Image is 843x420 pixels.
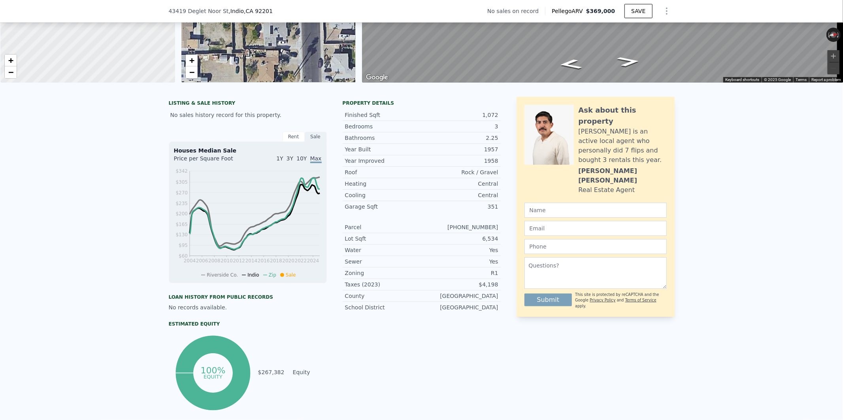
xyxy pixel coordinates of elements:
[345,145,422,153] div: Year Built
[345,292,422,300] div: County
[345,258,422,266] div: Sewer
[524,221,667,236] input: Email
[575,292,666,309] div: This site is protected by reCAPTCHA and the Google and apply.
[175,190,188,196] tspan: $270
[175,211,188,217] tspan: $200
[422,168,498,176] div: Rock / Gravel
[345,168,422,176] div: Roof
[826,31,841,39] button: Reset the view
[796,77,807,82] a: Terms (opens in new tab)
[175,168,188,174] tspan: $342
[196,258,208,264] tspan: 2006
[364,72,390,83] img: Google
[828,62,839,74] button: Zoom out
[345,157,422,165] div: Year Improved
[345,269,422,277] div: Zoning
[422,157,498,165] div: 1958
[345,180,422,188] div: Heating
[287,155,293,162] span: 3Y
[422,246,498,254] div: Yes
[233,258,245,264] tspan: 2012
[764,77,791,82] span: © 2025 Google
[422,111,498,119] div: 1,072
[175,179,188,185] tspan: $305
[221,258,233,264] tspan: 2010
[5,55,17,66] a: Zoom in
[422,145,498,153] div: 1957
[307,258,319,264] tspan: 2024
[189,67,194,77] span: −
[286,272,296,278] span: Sale
[175,222,188,227] tspan: $165
[244,8,273,14] span: , CA 92201
[422,191,498,199] div: Central
[345,281,422,288] div: Taxes (2023)
[276,155,283,162] span: 1Y
[5,66,17,78] a: Zoom out
[422,203,498,211] div: 351
[345,223,422,231] div: Parcel
[8,55,13,65] span: +
[179,243,188,248] tspan: $95
[624,4,652,18] button: SAVE
[179,253,188,259] tspan: $60
[345,191,422,199] div: Cooling
[590,298,615,302] a: Privacy Policy
[283,132,305,142] div: Rent
[245,258,257,264] tspan: 2014
[257,258,270,264] tspan: 2016
[169,303,327,311] div: No records available.
[422,303,498,311] div: [GEOGRAPHIC_DATA]
[258,368,285,377] td: $267,382
[579,185,635,195] div: Real Estate Agent
[208,258,221,264] tspan: 2008
[189,55,194,65] span: +
[549,57,592,72] path: Go South, Deglet Noor St
[169,7,229,15] span: 43419 Deglet Noor St
[296,155,307,162] span: 10Y
[345,303,422,311] div: School District
[169,100,327,108] div: LISTING & SALE HISTORY
[837,28,841,42] button: Rotate clockwise
[186,55,198,66] a: Zoom in
[422,281,498,288] div: $4,198
[345,246,422,254] div: Water
[422,180,498,188] div: Central
[169,321,327,327] div: Estimated Equity
[175,201,188,206] tspan: $235
[174,154,248,167] div: Price per Square Foot
[169,108,327,122] div: No sales history record for this property.
[725,77,759,83] button: Keyboard shortcuts
[607,54,651,69] path: Go North, Deglet Noor St
[487,7,545,15] div: No sales on record
[625,298,656,302] a: Terms of Service
[579,127,667,165] div: [PERSON_NAME] is an active local agent who personally did 7 flips and bought 3 rentals this year.
[310,155,322,163] span: Max
[422,134,498,142] div: 2.25
[186,66,198,78] a: Zoom out
[364,72,390,83] a: Open this area in Google Maps (opens a new window)
[422,122,498,130] div: 3
[524,203,667,218] input: Name
[204,374,223,380] tspan: equity
[305,132,327,142] div: Sale
[659,3,675,19] button: Show Options
[228,7,273,15] span: , Indio
[294,258,307,264] tspan: 2022
[207,272,238,278] span: Riverside Co.
[422,235,498,243] div: 6,534
[291,368,327,377] td: Equity
[345,134,422,142] div: Bathrooms
[270,258,282,264] tspan: 2018
[552,7,586,15] span: Pellego ARV
[828,50,839,62] button: Zoom in
[524,294,572,306] button: Submit
[811,77,841,82] a: Report a problem
[183,258,196,264] tspan: 2004
[343,100,501,106] div: Property details
[826,28,831,42] button: Rotate counterclockwise
[345,122,422,130] div: Bedrooms
[345,111,422,119] div: Finished Sqft
[269,272,276,278] span: Zip
[345,235,422,243] div: Lot Sqft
